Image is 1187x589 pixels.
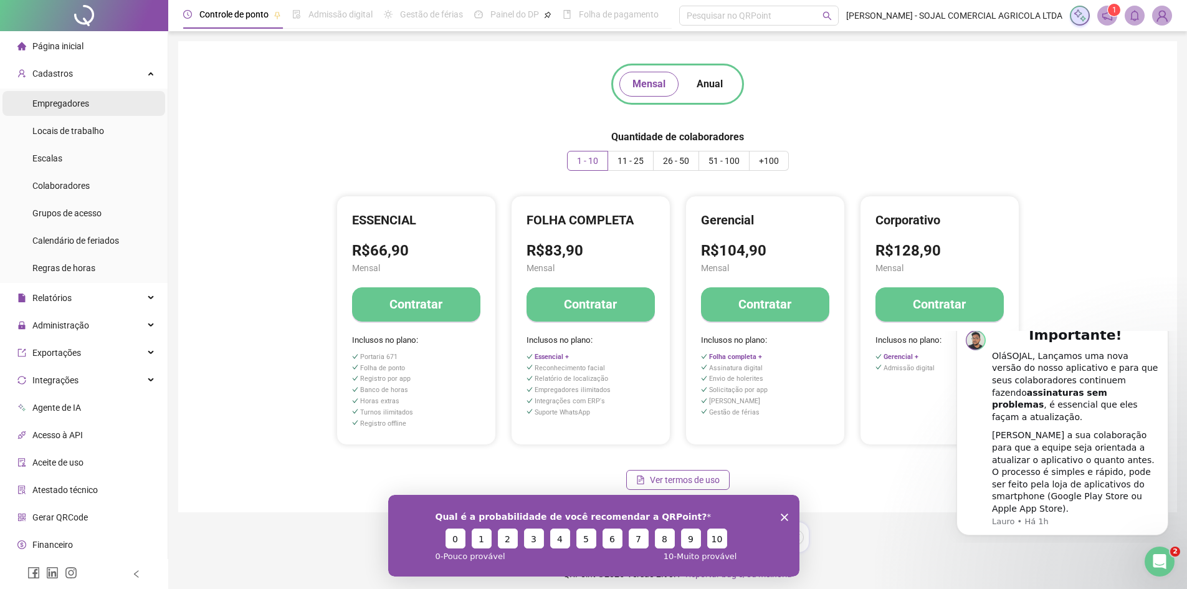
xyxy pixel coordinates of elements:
[32,540,73,550] span: Financeiro
[32,375,79,385] span: Integrações
[32,181,90,191] span: Colaboradores
[535,386,611,394] span: Empregadores ilimitados
[701,398,708,405] span: check
[564,295,617,313] h4: Contratar
[535,375,608,383] span: Relatório de localização
[389,295,442,313] h4: Contratar
[388,495,799,577] iframe: Pesquisa da QRPoint
[32,236,119,246] span: Calendário de feriados
[611,130,744,145] h5: Quantidade de colaboradores
[490,9,539,19] span: Painel do DP
[701,408,708,415] span: check
[352,211,480,229] h4: ESSENCIAL
[17,42,26,50] span: home
[17,294,26,302] span: file
[709,397,760,405] span: [PERSON_NAME]
[32,263,95,273] span: Regras de horas
[617,156,644,166] span: 11 - 25
[32,69,73,79] span: Cadastros
[709,408,760,416] span: Gestão de férias
[32,293,72,303] span: Relatórios
[199,9,269,19] span: Controle de ponto
[913,295,966,313] h4: Contratar
[132,570,141,578] span: left
[352,408,359,415] span: check
[360,386,408,394] span: Banco de horas
[384,10,393,19] span: sun
[535,353,569,361] span: Essencial +
[183,10,192,19] span: clock-circle
[32,403,81,413] span: Agente de IA
[875,261,1004,275] span: Mensal
[1108,4,1120,16] sup: 1
[32,348,81,358] span: Exportações
[32,320,89,330] span: Administração
[1073,9,1087,22] img: sparkle-icon.fc2bf0ac1784a2077858766a79e2daf3.svg
[875,364,882,371] span: check
[709,375,763,383] span: Envio de holerites
[701,353,708,360] span: check
[875,241,1004,261] h3: R$128,90
[274,11,281,19] span: pushpin
[1153,6,1171,25] img: 84143
[527,375,533,382] span: check
[32,153,62,163] span: Escalas
[701,261,829,275] span: Mensal
[846,9,1062,22] span: [PERSON_NAME] - SOJAL COMERCIAL AGRICOLA LTDA
[535,408,590,416] span: Suporte WhatsApp
[32,512,88,522] span: Gerar QRCode
[32,430,83,440] span: Acesso à API
[352,241,480,261] h3: R$66,90
[535,364,605,372] span: Reconhecimento facial
[352,334,480,347] span: Inclusos no plano:
[17,376,26,385] span: sync
[1129,10,1140,21] span: bell
[1112,6,1117,14] span: 1
[527,353,533,360] span: check
[619,72,679,97] button: Mensal
[32,457,83,467] span: Aceite de uso
[352,386,359,393] span: check
[709,364,763,372] span: Assinatura digital
[360,353,398,361] span: Portaria 671
[527,364,533,371] span: check
[27,567,40,579] span: facebook
[527,386,533,393] span: check
[527,398,533,405] span: check
[65,567,77,579] span: instagram
[701,364,708,371] span: check
[17,540,26,549] span: dollar
[32,98,89,108] span: Empregadores
[708,156,740,166] span: 51 - 100
[360,364,405,372] span: Folha de ponto
[701,386,708,393] span: check
[738,295,791,313] h4: Contratar
[17,513,26,522] span: qrcode
[701,287,829,322] button: Contratar
[577,156,598,166] span: 1 - 10
[32,126,104,136] span: Locais de trabalho
[527,334,655,347] span: Inclusos no plano:
[709,386,768,394] span: Solicitação por app
[32,485,98,495] span: Atestado técnico
[759,156,779,166] span: +100
[352,398,359,405] span: check
[46,567,59,579] span: linkedin
[663,156,689,166] span: 26 - 50
[352,419,359,426] span: check
[1170,547,1180,557] span: 2
[1102,10,1113,21] span: notification
[32,41,83,51] span: Página inicial
[527,241,655,261] h3: R$83,90
[17,321,26,330] span: lock
[400,9,463,19] span: Gestão de férias
[17,458,26,467] span: audit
